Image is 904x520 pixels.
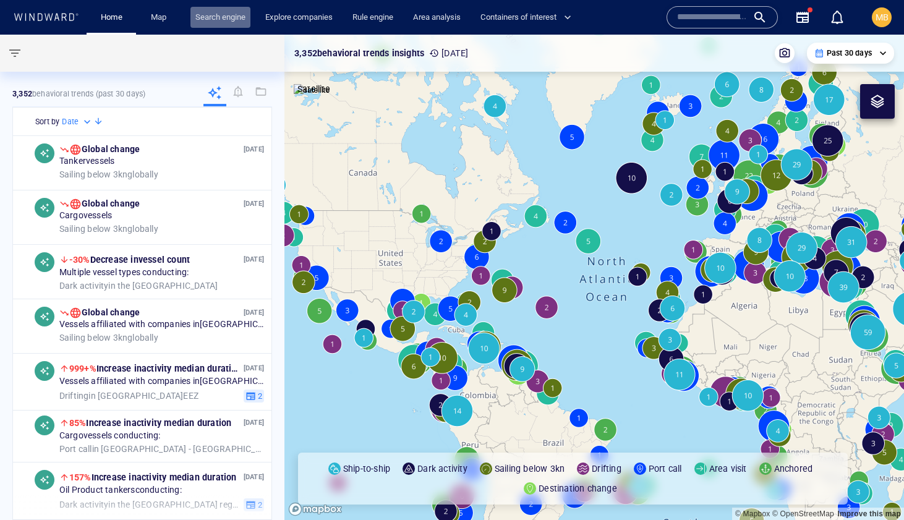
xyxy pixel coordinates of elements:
div: Date [62,116,93,128]
span: Drifting [59,390,89,400]
span: Vessels affiliated with companies in [GEOGRAPHIC_DATA] [59,319,264,330]
p: Drifting [592,461,621,476]
p: [DATE] [244,362,264,374]
p: [DATE] [429,46,468,61]
p: Destination change [539,481,617,496]
span: -30% [69,255,90,265]
button: MB [869,5,894,30]
span: globally [59,169,158,180]
a: Map [146,7,176,28]
p: Anchored [774,461,813,476]
p: [DATE] [244,198,264,210]
button: Map [141,7,181,28]
span: Sailing below 3kn [59,169,127,179]
h6: Sort by [35,116,59,128]
span: in [GEOGRAPHIC_DATA] EEZ [59,390,198,401]
a: Explore companies [260,7,338,28]
span: Port call [59,443,92,453]
p: Area visit [709,461,747,476]
span: Vessels affiliated with companies in [GEOGRAPHIC_DATA] [59,376,264,387]
div: Global change [69,307,140,319]
button: Containers of interest [475,7,582,28]
div: Past 30 days [814,48,887,59]
button: Home [92,7,131,28]
p: [DATE] [244,471,264,483]
p: behavioral trends (Past 30 days) [12,88,145,100]
p: [DATE] [244,417,264,428]
strong: 3,352 [12,89,32,98]
span: 85% [69,418,87,428]
a: Search engine [190,7,250,28]
a: Home [96,7,127,28]
canvas: Map [284,35,904,520]
a: Rule engine [348,7,398,28]
span: Cargo vessels conducting: [59,430,161,441]
span: Increase in activity median duration [69,418,232,428]
a: Mapbox logo [288,502,343,516]
span: Dark activity [59,280,109,290]
a: OpenStreetMap [772,509,834,518]
button: 2 [244,389,264,403]
a: Map feedback [837,509,901,518]
span: Sailing below 3kn [59,223,127,233]
span: 157% [69,472,92,482]
div: Global change [69,143,140,156]
span: globally [59,223,158,234]
span: in [GEOGRAPHIC_DATA] - [GEOGRAPHIC_DATA] Port [59,443,264,454]
p: [DATE] [244,307,264,318]
span: 2 [256,390,262,401]
p: Ship-to-ship [343,461,390,476]
p: Port call [649,461,682,476]
a: Mapbox [735,509,770,518]
p: Sailing below 3kn [495,461,565,476]
img: satellite [294,84,330,96]
p: 3,352 behavioral trends insights [294,46,424,61]
span: in the [GEOGRAPHIC_DATA] [59,280,218,291]
p: [DATE] [244,254,264,265]
a: Area analysis [408,7,466,28]
span: Multiple vessel types conducting: [59,267,189,278]
p: [DATE] [244,143,264,155]
span: Decrease in vessel count [69,255,190,265]
div: Notification center [830,10,845,25]
span: Oil Product tankers conducting: [59,485,182,496]
span: MB [876,12,889,22]
span: 999+% [69,364,96,373]
h6: Date [62,116,79,128]
span: Sailing below 3kn [59,332,127,342]
span: Increase in activity median duration [69,364,242,373]
p: Past 30 days [827,48,872,59]
iframe: Chat [851,464,895,511]
span: Containers of interest [480,11,571,25]
span: globally [59,332,158,343]
div: Global change [69,198,140,210]
p: Dark activity [417,461,467,476]
p: Satellite [297,82,330,96]
span: Increase in activity median duration [69,472,237,482]
span: Cargo vessels [59,210,112,221]
span: Tanker vessels [59,156,115,167]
